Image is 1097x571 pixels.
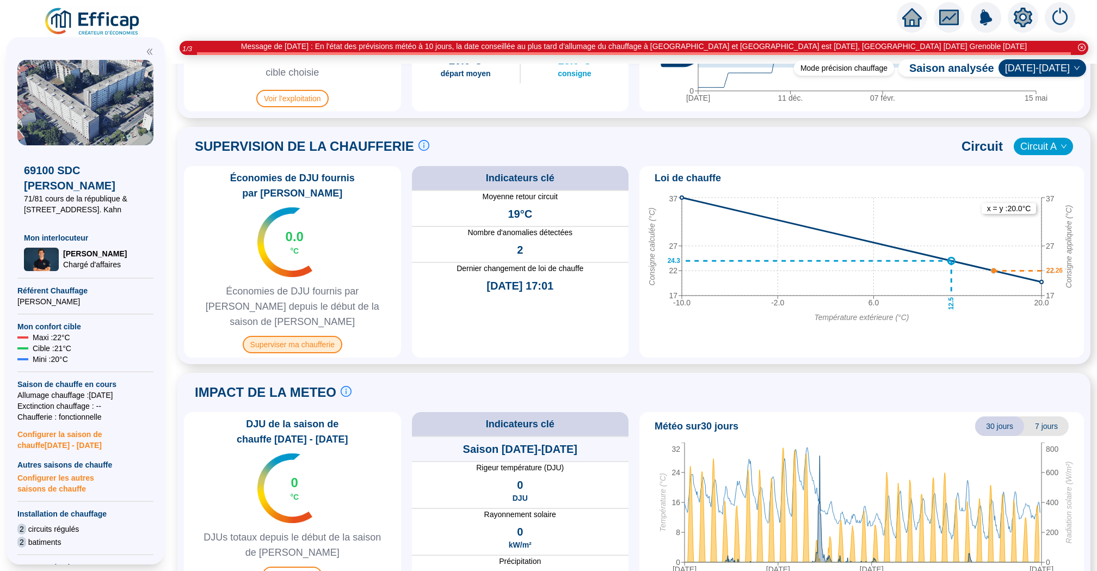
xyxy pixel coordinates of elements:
tspan: 600 [1046,468,1059,477]
tspan: 27 [1046,242,1055,250]
tspan: 20.0 [1034,298,1049,307]
span: Référent Chauffage [17,285,153,296]
span: batiments [28,537,61,548]
tspan: Température (°C) [658,474,667,532]
img: alerts [971,2,1001,33]
tspan: Consigne appliquée (°C) [1064,205,1073,288]
span: Circuit A [1020,138,1067,155]
span: fund [939,8,959,27]
i: 1 / 3 [182,45,192,53]
span: Saison de chauffe en cours [17,379,153,390]
tspan: Température extérieure (°C) [815,313,909,322]
span: home [902,8,922,27]
span: double-left [146,48,153,56]
span: close-circle [1078,44,1086,51]
span: Dernier changement de loi de chauffe [412,263,629,274]
span: Configurer la saison de chauffe [DATE] - [DATE] [17,422,153,451]
span: Installation de chauffage [17,508,153,519]
span: Saison [DATE]-[DATE] [463,441,577,457]
span: Économies de DJU fournis par [PERSON_NAME] [188,170,397,201]
span: Indicateurs clé [486,416,554,432]
span: 69100 SDC [PERSON_NAME] [24,163,147,193]
tspan: 27 [669,242,677,250]
tspan: 17 [669,291,677,300]
tspan: [DATE] [686,94,710,102]
span: Mini : 20 °C [33,354,68,365]
span: 2 [17,524,26,535]
span: Moyenne retour circuit [412,191,629,202]
span: info-circle [418,140,429,151]
span: DJUs totaux depuis le début de la saison de [PERSON_NAME] [188,530,397,560]
span: Autres saisons de chauffe [17,459,153,470]
span: [DATE] 17:01 [486,278,553,293]
tspan: Radiation solaire (W/m²) [1064,462,1073,544]
span: Circuit [962,138,1003,155]
span: info-circle [341,386,352,397]
span: 0 [291,474,298,492]
span: Nombre d'anomalies détectées [412,227,629,238]
tspan: 22 [669,267,677,275]
tspan: 800 [1046,445,1059,453]
span: [PERSON_NAME] [17,296,153,307]
img: Chargé d'affaires [24,248,59,271]
span: [PERSON_NAME] [63,248,127,259]
span: circuits régulés [28,524,79,535]
span: Chaufferie : fonctionnelle [17,412,153,422]
span: Exctinction chauffage : -- [17,401,153,412]
span: Indicateurs clé [486,170,554,186]
span: setting [1013,8,1033,27]
span: °C [290,492,299,502]
tspan: 07 févr. [870,94,895,102]
span: down [1061,143,1067,150]
span: Configurer les autres saisons de chauffe [17,470,153,494]
span: 0.0 [286,228,304,245]
text: 22.26 [1046,267,1063,275]
tspan: 16 [671,498,680,507]
img: indicateur températures [257,207,312,277]
span: Météo sur 30 jours [655,419,738,434]
span: SUPERVISION DE LA CHAUFFERIE [195,138,414,155]
span: Saison analysée [898,60,994,76]
tspan: 8 [676,528,680,537]
span: 19°C [508,206,532,222]
span: 0 [517,524,523,539]
span: DJU [513,493,528,504]
tspan: 15 mai [1025,94,1047,102]
span: Superviser ma chaufferie [243,336,342,353]
div: Mode précision chauffage [794,60,894,76]
span: Ecart de consommation par rapport à la cible choisie [188,50,397,80]
tspan: 24 [671,468,680,477]
span: Rayonnement solaire [412,509,629,520]
tspan: 32 [671,445,680,453]
tspan: 37 [1046,194,1055,203]
span: DJU de la saison de chauffe [DATE] - [DATE] [188,416,397,447]
img: indicateur températures [257,453,312,523]
span: Maxi : 22 °C [33,332,70,343]
text: 12.5 [947,297,955,310]
span: 71/81 cours de la république & [STREET_ADDRESS]. Kahn [24,193,147,215]
span: Cible : 21 °C [33,343,71,354]
img: alerts [1045,2,1075,33]
tspan: Consigne calculée (°C) [648,208,656,286]
span: Allumage chauffage : [DATE] [17,390,153,401]
span: Rigeur température (DJU) [412,462,629,473]
span: 2 [17,537,26,548]
span: Mon confort cible [17,321,153,332]
tspan: 11 déc. [778,94,803,102]
span: down [1074,65,1080,71]
text: 0.56 [669,56,684,64]
span: Économies de DJU fournis par [PERSON_NAME] depuis le début de la saison de [PERSON_NAME] [188,284,397,329]
span: 30 jours [975,416,1024,436]
span: consigne [558,68,591,79]
tspan: 17 [1046,291,1055,300]
span: Loi de chauffe [655,170,721,186]
tspan: 0 [676,558,680,567]
tspan: 0 [1046,558,1050,567]
span: Voir l'exploitation [256,90,329,107]
span: 7 jours [1024,416,1069,436]
tspan: -2.0 [771,298,784,307]
span: 2024-2025 [1005,60,1080,76]
span: kW/m² [509,539,532,550]
span: Chargé d'affaires [63,259,127,270]
span: départ moyen [441,68,491,79]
